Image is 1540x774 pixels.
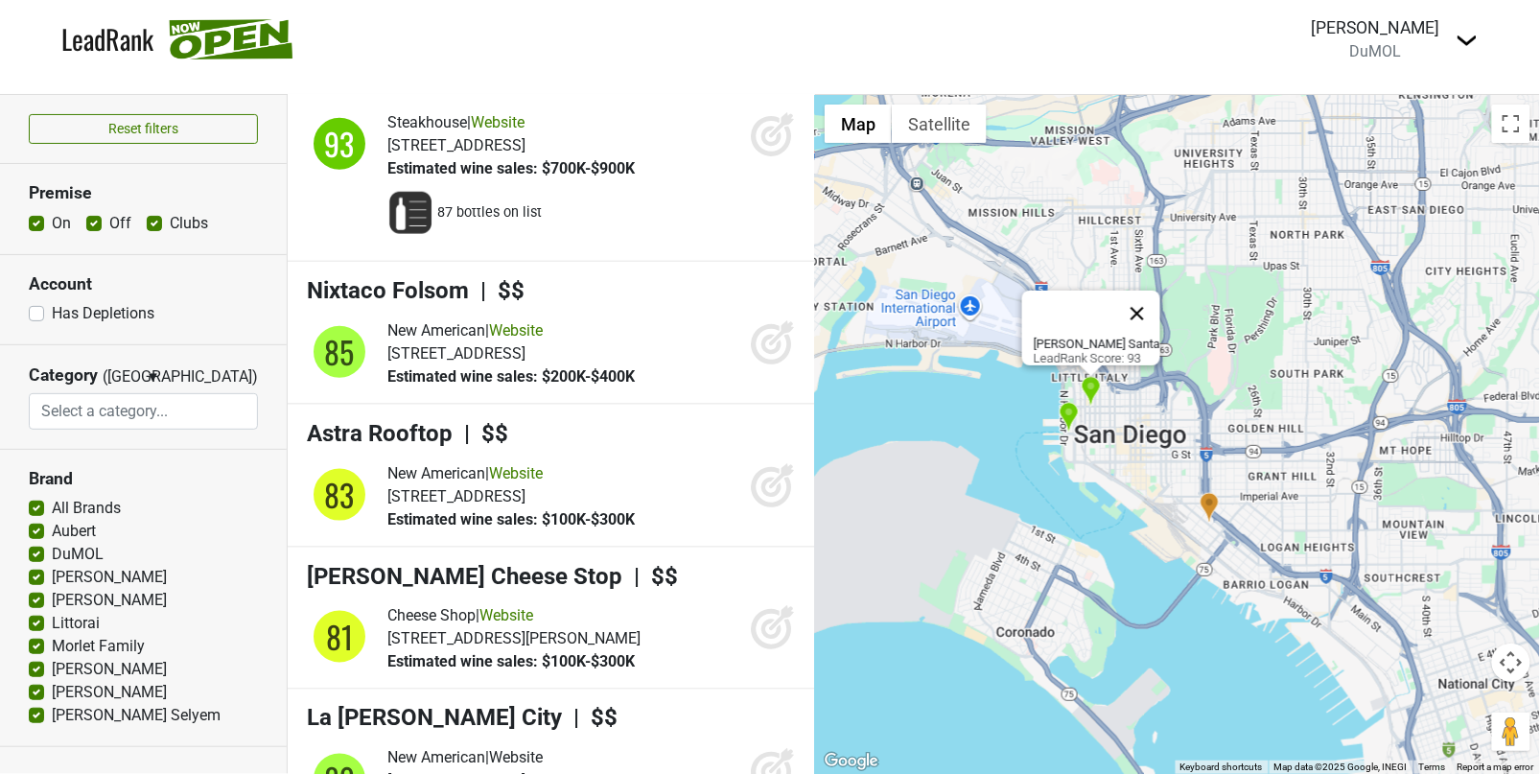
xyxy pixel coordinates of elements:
a: Website [479,606,533,624]
img: Now Open [169,19,293,59]
button: Show street map [825,105,892,143]
img: Wine List [387,190,433,236]
label: DuMOL [52,543,104,566]
label: Aubert [52,520,96,543]
div: 93 [311,115,368,173]
span: Estimated wine sales: $100K-$300K [387,510,635,528]
span: Estimated wine sales: $100K-$300K [387,652,635,670]
label: [PERSON_NAME] [52,566,167,589]
h3: Category [29,365,98,386]
input: Select a category... [30,393,257,430]
a: Website [471,113,525,131]
h3: Premise [29,183,258,203]
a: Website [489,321,543,340]
label: [PERSON_NAME] [52,681,167,704]
span: Estimated wine sales: $200K-$400K [387,367,635,386]
button: Drag Pegman onto the map to open Street View [1492,713,1530,751]
span: [STREET_ADDRESS][PERSON_NAME] [387,629,641,647]
span: Cheese Shop [387,606,476,624]
button: Show satellite imagery [892,105,987,143]
button: Close [1114,291,1160,337]
span: Estimated wine sales: $700K-$900K [387,159,635,177]
span: [STREET_ADDRESS] [387,487,525,505]
span: Steakhouse [387,113,467,131]
h3: Brand [29,469,258,489]
label: On [52,212,71,235]
span: 87 bottles on list [437,203,542,223]
label: Off [109,212,131,235]
span: [STREET_ADDRESS] [387,344,525,363]
span: [STREET_ADDRESS] [387,136,525,154]
label: Clubs [170,212,208,235]
label: All Brands [52,497,121,520]
img: Google [820,749,883,774]
label: [PERSON_NAME] [52,658,167,681]
h4: Astra Rooftop | $$ [307,420,796,448]
div: | [387,747,635,770]
img: quadrant_split.svg [307,604,372,669]
div: | [387,462,635,485]
button: Keyboard shortcuts [1180,761,1263,774]
label: [PERSON_NAME] [52,589,167,612]
span: ([GEOGRAPHIC_DATA]) [103,365,141,393]
h3: Account [29,274,258,294]
button: Map camera controls [1492,644,1530,682]
a: Website [489,464,543,482]
div: Madeleine [1200,492,1220,524]
a: LeadRank [61,19,153,59]
div: LeadRank Score: 93 [1034,337,1160,365]
div: Mastro's Ocean Club [1059,402,1079,434]
div: 81 [311,608,368,666]
div: | [387,319,635,342]
button: Reset filters [29,114,258,144]
span: DuMOL [1350,42,1402,60]
img: Dropdown Menu [1456,29,1479,52]
label: Has Depletions [52,302,154,325]
div: Piedra Santa [1081,376,1101,408]
a: Open this area in Google Maps (opens a new window) [820,749,883,774]
div: [PERSON_NAME] [1312,15,1440,40]
label: [PERSON_NAME] Selyem [52,704,221,727]
h4: [PERSON_NAME] Cheese Stop | $$ [307,563,796,591]
div: | [387,604,641,627]
span: New American [387,321,485,340]
button: Toggle fullscreen view [1492,105,1530,143]
span: New American [387,749,485,767]
label: Littorai [52,612,100,635]
span: New American [387,464,485,482]
a: Website [489,749,543,767]
a: Report a map error [1458,762,1534,772]
a: Terms (opens in new tab) [1419,762,1446,772]
div: 83 [311,466,368,524]
div: | [387,111,635,134]
img: quadrant_split.svg [307,462,372,528]
img: quadrant_split.svg [307,111,372,176]
span: Map data ©2025 Google, INEGI [1274,762,1408,772]
h4: Nixtaco Folsom | $$ [307,277,796,305]
h4: La [PERSON_NAME] City | $$ [307,705,796,733]
label: Morlet Family [52,635,145,658]
b: [PERSON_NAME] Santa [1034,337,1160,351]
span: ▼ [146,368,160,386]
div: 85 [311,323,368,381]
img: quadrant_split.svg [307,319,372,385]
